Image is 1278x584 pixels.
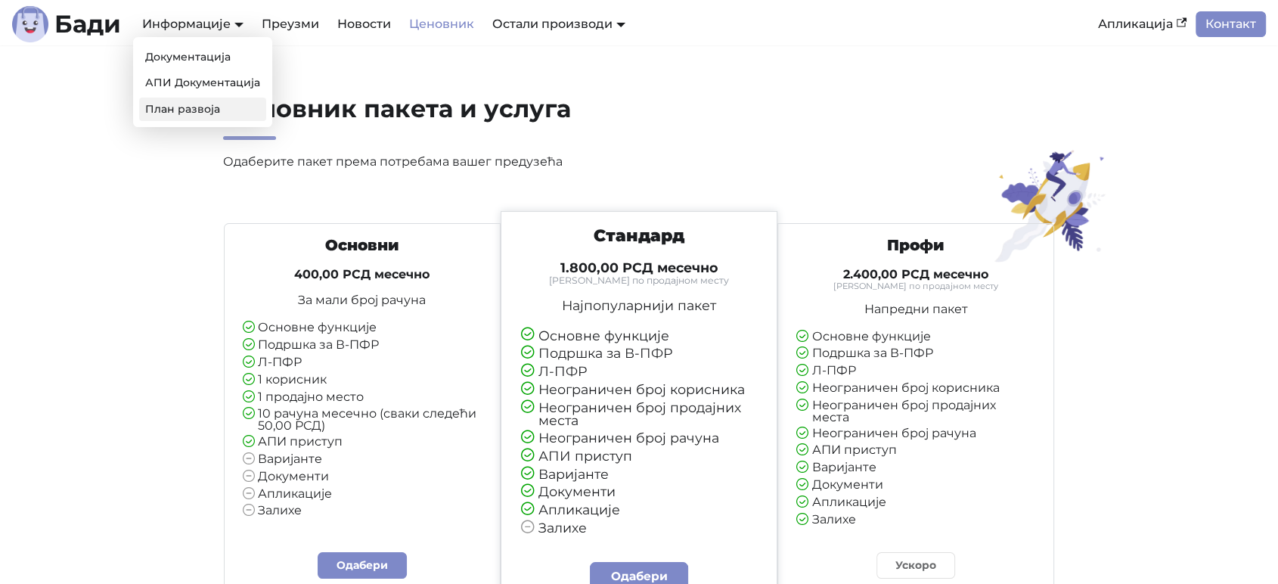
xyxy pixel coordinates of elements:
li: Варијанте [521,468,757,482]
a: Контакт [1196,11,1266,37]
li: Л-ПФР [243,356,482,370]
li: Апликације [796,496,1036,510]
li: АПИ приступ [243,436,482,449]
li: АПИ приступ [796,444,1036,458]
li: 1 продајно место [243,391,482,405]
a: Ценовник [400,11,483,37]
img: Лого [12,6,48,42]
a: ЛогоБади [12,6,121,42]
a: Остали производи [492,17,625,31]
li: Неограничен број рачуна [521,431,757,446]
h3: Стандард [521,225,757,247]
li: Л-ПФР [796,365,1036,378]
li: Неограничен број рачуна [796,427,1036,441]
h3: Основни [243,236,482,255]
li: Документи [521,485,757,499]
h4: 2.400,00 РСД месечно [796,267,1036,282]
li: Неограничен број продајних места [521,401,757,427]
li: Залихе [521,521,757,536]
li: Подршка за В-ПФР [796,347,1036,361]
a: АПИ Документација [139,71,266,95]
li: Документи [796,479,1036,492]
a: Документација [139,45,266,69]
li: Варијанте [243,453,482,467]
li: Неограничен број продајних места [796,399,1036,424]
li: Подршка за В-ПФР [243,339,482,353]
a: Информације [142,17,244,31]
li: 1 корисник [243,374,482,387]
a: Преузми [253,11,328,37]
li: Основне функције [521,329,757,343]
h4: 1.800,00 РСД месечно [521,259,757,276]
li: Основне функције [796,331,1036,344]
a: Одабери [318,552,407,579]
h2: Ценовник пакета и услуга [223,94,781,140]
li: Подршка за В-ПФР [521,346,757,361]
li: 10 рачуна месечно (сваки следећи 50,00 РСД) [243,408,482,432]
li: Апликације [243,488,482,502]
li: Неограничен број корисника [521,383,757,397]
li: АПИ приступ [521,449,757,464]
li: Залихе [796,514,1036,527]
small: [PERSON_NAME] по продајном месту [521,276,757,285]
li: Неограничен број корисника [796,382,1036,396]
li: Основне функције [243,322,482,335]
h3: Профи [796,236,1036,255]
a: План развоја [139,98,266,121]
li: Варијанте [796,461,1036,475]
a: Новости [328,11,400,37]
p: Напредни пакет [796,303,1036,315]
p: Најпопуларнији пакет [521,299,757,312]
h4: 400,00 РСД месечно [243,267,482,282]
small: [PERSON_NAME] по продајном месту [796,282,1036,290]
li: Л-ПФР [521,365,757,379]
a: Апликација [1089,11,1196,37]
p: Одаберите пакет према потребама вашег предузећа [223,152,781,172]
li: Апликације [521,503,757,517]
li: Залихе [243,505,482,518]
p: За мали број рачуна [243,294,482,306]
li: Документи [243,471,482,484]
b: Бади [54,12,121,36]
img: Ценовник пакета и услуга [985,149,1116,263]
